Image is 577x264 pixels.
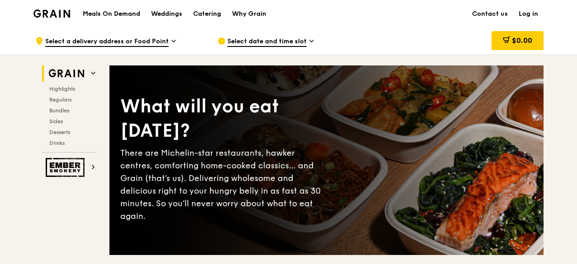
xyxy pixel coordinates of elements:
[120,94,326,143] div: What will you eat [DATE]?
[227,37,307,47] span: Select date and time slot
[467,0,513,28] a: Contact us
[512,36,532,45] span: $0.00
[49,107,69,114] span: Bundles
[49,118,63,125] span: Sides
[193,0,221,28] div: Catering
[33,9,70,18] img: Grain
[45,37,169,47] span: Select a delivery address or Food Point
[83,9,140,19] h1: Meals On Demand
[49,97,71,103] span: Regulars
[46,158,87,177] img: Ember Smokery web logo
[151,0,182,28] div: Weddings
[49,129,70,135] span: Desserts
[49,140,65,146] span: Drinks
[227,0,272,28] a: Why Grain
[513,0,544,28] a: Log in
[232,0,266,28] div: Why Grain
[188,0,227,28] a: Catering
[120,147,326,222] div: There are Michelin-star restaurants, hawker centres, comforting home-cooked classics… and Grain (...
[146,0,188,28] a: Weddings
[49,86,75,92] span: Highlights
[46,65,87,82] img: Grain web logo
